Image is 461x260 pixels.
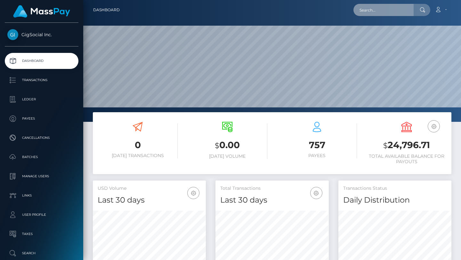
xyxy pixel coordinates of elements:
h3: 757 [277,139,357,151]
a: Ledger [5,91,78,107]
small: $ [383,141,388,150]
a: Links [5,188,78,204]
a: Transactions [5,72,78,88]
h5: Transactions Status [343,185,447,192]
span: GigSocial Inc. [5,32,78,38]
h3: 0.00 [187,139,267,152]
a: Cancellations [5,130,78,146]
img: MassPay Logo [13,5,70,18]
h3: 0 [98,139,178,151]
h5: USD Volume [98,185,201,192]
p: Cancellations [7,133,76,143]
a: Manage Users [5,168,78,184]
h4: Daily Distribution [343,195,447,206]
a: Dashboard [93,3,120,17]
p: User Profile [7,210,76,220]
p: Transactions [7,75,76,85]
h4: Last 30 days [98,195,201,206]
small: $ [215,141,219,150]
a: Payees [5,111,78,127]
p: Ledger [7,95,76,104]
p: Taxes [7,229,76,239]
h6: Payees [277,153,357,158]
p: Payees [7,114,76,123]
h4: Last 30 days [220,195,324,206]
p: Manage Users [7,172,76,181]
a: Dashboard [5,53,78,69]
h6: [DATE] Volume [187,154,267,159]
img: GigSocial Inc. [7,29,18,40]
a: Taxes [5,226,78,242]
p: Links [7,191,76,200]
p: Search [7,248,76,258]
input: Search... [353,4,414,16]
p: Batches [7,152,76,162]
a: User Profile [5,207,78,223]
h6: [DATE] Transactions [98,153,178,158]
h6: Total Available Balance for Payouts [367,154,447,164]
p: Dashboard [7,56,76,66]
h5: Total Transactions [220,185,324,192]
a: Batches [5,149,78,165]
h3: 24,796.71 [367,139,447,152]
